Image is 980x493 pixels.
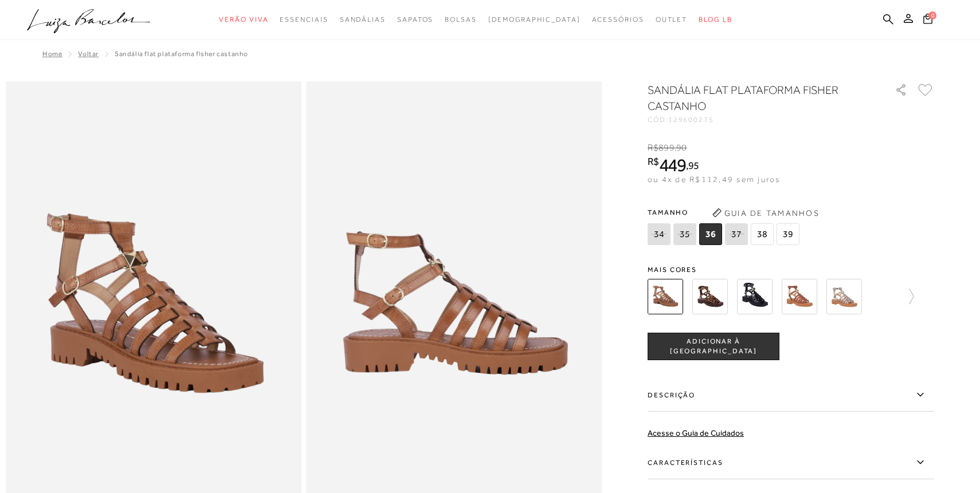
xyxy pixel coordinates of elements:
[488,15,581,23] span: [DEMOGRAPHIC_DATA]
[648,378,934,412] label: Descrição
[699,15,732,23] span: BLOG LB
[668,116,714,124] span: 129600275
[708,204,823,222] button: Guia de Tamanhos
[592,15,644,23] span: Acessórios
[648,337,779,357] span: ADICIONAR À [GEOGRAPHIC_DATA]
[115,50,248,58] span: Sandália flat plataforma fisher castanho
[725,223,748,245] span: 37
[648,156,659,167] i: R$
[648,82,863,114] h1: Sandália flat plataforma fisher castanho
[699,9,732,30] a: BLOG LB
[648,266,934,273] span: Mais cores
[280,9,328,30] a: categoryNavScreenReaderText
[658,143,674,153] span: 899
[648,333,779,360] button: ADICIONAR À [GEOGRAPHIC_DATA]
[42,50,62,58] a: Home
[688,159,699,171] span: 95
[340,15,386,23] span: Sandálias
[648,446,934,479] label: Características
[675,143,687,153] i: ,
[340,9,386,30] a: categoryNavScreenReaderText
[920,13,936,28] button: 0
[592,9,644,30] a: categoryNavScreenReaderText
[445,15,477,23] span: Bolsas
[751,223,774,245] span: 38
[648,428,744,437] a: Acesse o Guia de Cuidados
[782,279,817,314] img: SANDÁLIA TRATORADA EM COURO CAFÉ COM TIRAS ESTILO FISHER
[78,50,99,58] a: Voltar
[397,9,433,30] a: categoryNavScreenReaderText
[648,279,683,314] img: Sandália flat plataforma fisher castanho
[648,116,877,123] div: CÓD:
[280,15,328,23] span: Essenciais
[488,9,581,30] a: noSubCategoriesText
[699,223,722,245] span: 36
[686,160,699,171] i: ,
[219,9,268,30] a: categoryNavScreenReaderText
[648,204,802,221] span: Tamanho
[676,143,687,153] span: 90
[656,9,688,30] a: categoryNavScreenReaderText
[826,279,862,314] img: SANDÁLIA TRATORADA EM COURO METALIZADO CHUMBO COM TIRAS ESTILO FISHER
[648,175,780,184] span: ou 4x de R$112,49 sem juros
[656,15,688,23] span: Outlet
[659,155,686,175] span: 449
[692,279,728,314] img: SANDÁLIA FLAT PLATAFORMA FISHER ONÇA
[737,279,773,314] img: Sandália flat plataforma fisher preto
[397,15,433,23] span: Sapatos
[673,223,696,245] span: 35
[648,223,671,245] span: 34
[219,15,268,23] span: Verão Viva
[777,223,799,245] span: 39
[445,9,477,30] a: categoryNavScreenReaderText
[928,11,936,19] span: 0
[648,143,658,153] i: R$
